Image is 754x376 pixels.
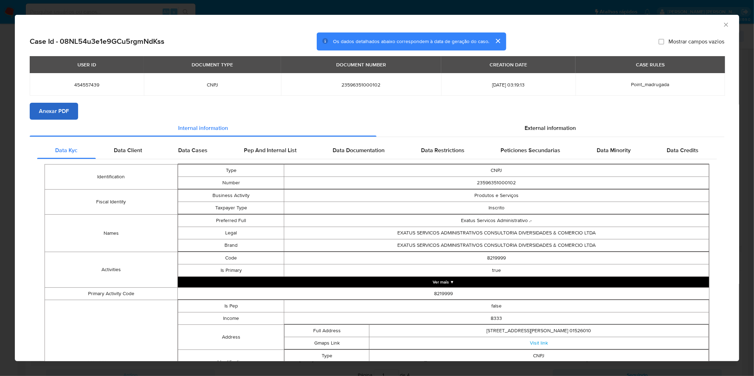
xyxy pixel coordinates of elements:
[290,82,433,88] span: 23596351000102
[178,227,284,239] td: Legal
[668,38,724,45] span: Mostrar campos vazios
[45,252,178,287] td: Activities
[178,300,284,312] td: Is Pep
[667,146,699,154] span: Data Credits
[39,103,69,119] span: Anexar PDF
[178,124,228,132] span: Internal information
[15,15,739,361] div: closure-recommendation-modal
[421,146,464,154] span: Data Restrictions
[284,214,709,227] td: Exatus Servicos Administrativo .-
[631,81,669,88] span: Point_madrugada
[525,124,576,132] span: External information
[284,164,709,177] td: CNPJ
[178,146,208,154] span: Data Cases
[114,146,142,154] span: Data Client
[597,146,631,154] span: Data Minority
[285,337,369,349] td: Gmaps Link
[333,38,489,45] span: Os dados detalhados abaixo correspondem à data de geração do caso.
[284,300,709,312] td: false
[45,214,178,252] td: Names
[284,312,709,324] td: 8333
[659,38,664,44] input: Mostrar campos vazios
[284,227,709,239] td: EXATUS SERVICOS ADMINISTRATIVOS CONSULTORIA DIVERSIDADES & COMERCIO LTDA
[178,287,709,300] td: 8219999
[73,59,100,71] div: USER ID
[38,82,135,88] span: 454557439
[178,252,284,264] td: Code
[285,324,369,337] td: Full Address
[284,264,709,276] td: true
[450,82,567,88] span: [DATE] 03:19:13
[178,350,284,375] td: Identification
[55,146,77,154] span: Data Kyc
[37,142,717,159] div: Detailed internal info
[284,239,709,251] td: EXATUS SERVICOS ADMINISTRATIVOS CONSULTORIA DIVERSIDADES & COMERCIO LTDA
[45,164,178,189] td: Identification
[632,59,669,71] div: CASE RULES
[489,32,506,49] button: cerrar
[501,146,561,154] span: Peticiones Secundarias
[178,312,284,324] td: Income
[369,350,709,362] td: CNPJ
[178,189,284,202] td: Business Activity
[284,252,709,264] td: 8219999
[723,21,729,28] button: Fechar a janela
[178,264,284,276] td: Is Primary
[333,146,385,154] span: Data Documentation
[178,324,284,350] td: Address
[30,103,78,120] button: Anexar PDF
[45,287,178,300] td: Primary Activity Code
[178,214,284,227] td: Preferred Full
[45,189,178,214] td: Fiscal Identity
[30,37,164,46] h2: Case Id - 08NL54u3e1e9GCu5rgmNdKss
[332,59,390,71] div: DOCUMENT NUMBER
[285,350,369,362] td: Type
[187,59,237,71] div: DOCUMENT TYPE
[284,202,709,214] td: Inscrito
[178,239,284,251] td: Brand
[178,177,284,189] td: Number
[178,277,709,287] button: Expand array
[485,59,531,71] div: CREATION DATE
[178,164,284,177] td: Type
[530,339,548,346] a: Visit link
[284,177,709,189] td: 23596351000102
[152,82,273,88] span: CNPJ
[284,189,709,202] td: Produtos e Serviços
[30,120,724,137] div: Detailed info
[369,324,709,337] td: [STREET_ADDRESS][PERSON_NAME] 01526010
[178,202,284,214] td: Taxpayer Type
[244,146,297,154] span: Pep And Internal List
